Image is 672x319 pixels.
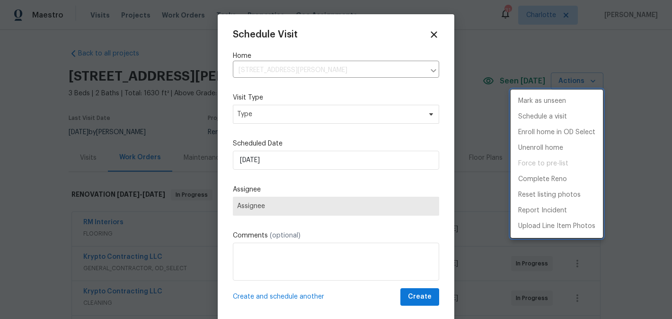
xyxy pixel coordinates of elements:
p: Reset listing photos [518,190,581,200]
span: Setup visit must be completed before moving home to pre-list [511,156,603,172]
p: Mark as unseen [518,96,566,106]
p: Complete Reno [518,174,567,184]
p: Upload Line Item Photos [518,221,595,231]
p: Report Incident [518,206,567,216]
p: Schedule a visit [518,112,567,122]
p: Enroll home in OD Select [518,128,595,137]
p: Unenroll home [518,143,563,153]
